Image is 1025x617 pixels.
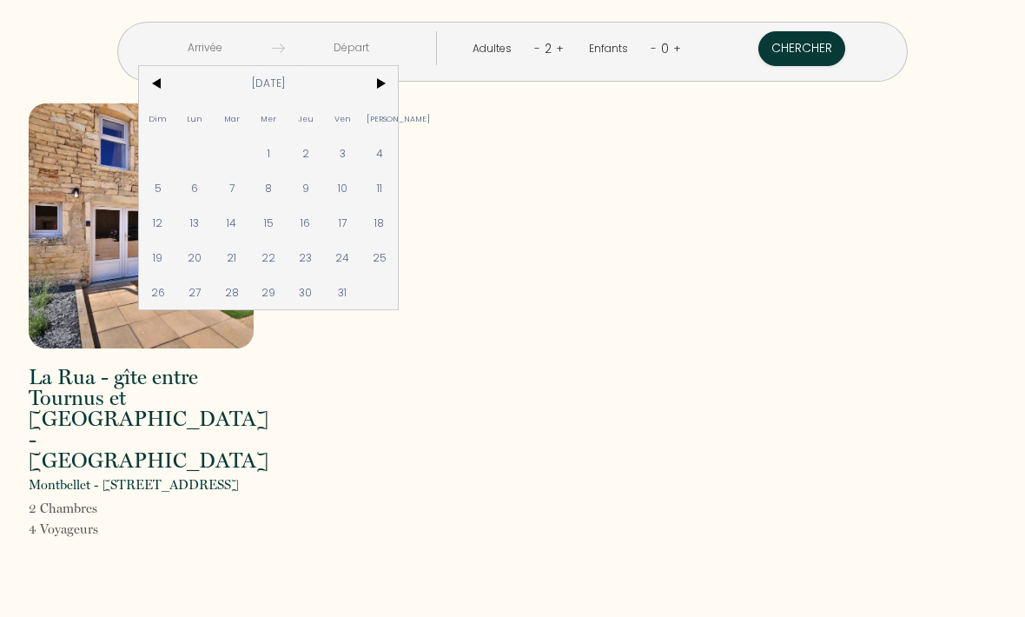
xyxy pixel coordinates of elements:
[288,136,325,170] span: 2
[139,205,176,240] span: 12
[139,170,176,205] span: 5
[250,170,288,205] span: 8
[29,498,98,519] p: 2 Chambre
[673,40,681,56] a: +
[473,41,518,57] div: Adultes
[176,240,214,275] span: 20
[361,170,399,205] span: 11
[213,170,250,205] span: 7
[29,367,268,471] h2: La Rua - gîte entre Tournus et [GEOGRAPHIC_DATA] - [GEOGRAPHIC_DATA]
[176,275,214,309] span: 27
[250,240,288,275] span: 22
[288,275,325,309] span: 30
[176,66,361,101] span: [DATE]
[361,240,399,275] span: 25
[213,205,250,240] span: 14
[657,35,673,63] div: 0
[288,101,325,136] span: Jeu
[534,40,540,56] a: -
[361,101,399,136] span: [PERSON_NAME]
[139,240,176,275] span: 19
[176,205,214,240] span: 13
[285,31,419,65] input: Départ
[540,35,556,63] div: 2
[250,205,288,240] span: 15
[29,519,98,540] p: 4 Voyageur
[139,275,176,309] span: 26
[361,66,399,101] span: >
[361,205,399,240] span: 18
[324,170,361,205] span: 10
[250,275,288,309] span: 29
[250,101,288,136] span: Mer
[213,275,250,309] span: 28
[29,474,239,495] p: Montbellet - [STREET_ADDRESS]
[324,136,361,170] span: 3
[213,101,250,136] span: Mar
[288,205,325,240] span: 16
[93,521,98,537] span: s
[92,501,97,516] span: s
[288,170,325,205] span: 9
[176,170,214,205] span: 6
[139,101,176,136] span: Dim
[139,66,176,101] span: <
[272,42,285,55] img: guests
[324,205,361,240] span: 17
[324,275,361,309] span: 31
[29,103,254,348] img: rental-image
[213,240,250,275] span: 21
[250,136,288,170] span: 1
[589,41,634,57] div: Enfants
[324,101,361,136] span: Ven
[288,240,325,275] span: 23
[176,101,214,136] span: Lun
[556,40,564,56] a: +
[361,136,399,170] span: 4
[758,31,845,66] button: Chercher
[651,40,657,56] a: -
[324,240,361,275] span: 24
[138,31,272,65] input: Arrivée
